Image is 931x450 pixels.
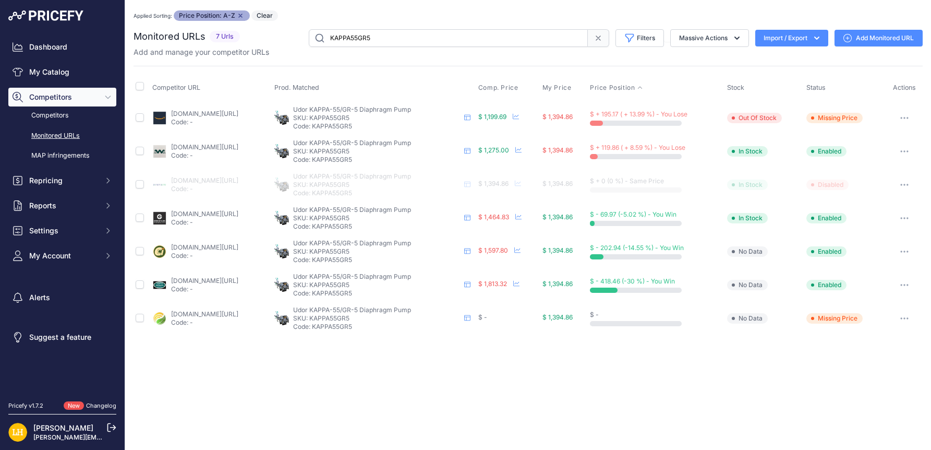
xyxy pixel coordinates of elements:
[590,177,664,185] span: $ + 0 (0 %) - Same Price
[8,246,116,265] button: My Account
[806,313,863,324] span: Missing Price
[29,200,98,211] span: Reports
[293,114,460,122] p: SKU: KAPPA55GR5
[134,29,205,44] h2: Monitored URLs
[171,310,238,318] a: [DOMAIN_NAME][URL]
[478,280,507,288] span: $ 1,813.32
[478,146,509,154] span: $ 1,275.00
[171,176,238,184] a: [DOMAIN_NAME][URL]
[8,63,116,81] a: My Catalog
[727,213,768,223] span: In Stock
[29,251,98,261] span: My Account
[134,47,269,57] p: Add and manage your competitor URLs
[590,210,676,218] span: $ - 69.97 (-5.02 %) - You Win
[171,143,238,151] a: [DOMAIN_NAME][URL]
[542,213,573,221] span: $ 1,394.86
[293,314,460,323] p: SKU: KAPPA55GR5
[478,313,538,322] div: $ -
[542,84,574,92] button: My Price
[806,146,847,157] span: Enabled
[590,244,684,252] span: $ - 202.94 (-14.55 %) - You Win
[727,84,744,91] span: Stock
[29,226,98,236] span: Settings
[806,84,826,91] span: Status
[171,210,238,218] a: [DOMAIN_NAME][URL]
[293,239,411,247] span: Udor KAPPA-55/GR-5 Diaphragm Pump
[478,84,518,92] span: Comp. Price
[293,306,411,314] span: Udor KAPPA-55/GR-5 Diaphragm Pump
[29,175,98,186] span: Repricing
[806,113,863,123] span: Missing Price
[478,84,521,92] button: Comp. Price
[542,246,573,254] span: $ 1,394.86
[293,105,411,113] span: Udor KAPPA-55/GR-5 Diaphragm Pump
[171,277,238,285] a: [DOMAIN_NAME][URL]
[293,247,460,256] p: SKU: KAPPA55GR5
[8,127,116,145] a: Monitored URLs
[293,206,411,214] span: Udor KAPPA-55/GR-5 Diaphragm Pump
[8,328,116,347] a: Suggest a feature
[293,273,411,280] span: Udor KAPPA-55/GR-5 Diaphragm Pump
[8,10,83,21] img: Pricefy Logo
[134,13,172,19] small: Applied Sorting:
[8,221,116,240] button: Settings
[293,289,460,298] p: Code: KAPPA55GR5
[293,256,460,264] p: Code: KAPPA55GR5
[171,110,238,117] a: [DOMAIN_NAME][URL]
[806,280,847,290] span: Enabled
[478,213,509,221] span: $ 1,464.83
[542,146,573,154] span: $ 1,394.86
[727,180,768,190] span: In Stock
[174,10,250,21] span: Price Position: A-Z
[590,277,675,285] span: $ - 418.46 (-30 %) - You Win
[33,433,194,441] a: [PERSON_NAME][EMAIL_ADDRESS][DOMAIN_NAME]
[293,156,460,164] p: Code: KAPPA55GR5
[806,246,847,257] span: Enabled
[670,29,749,47] button: Massive Actions
[293,189,460,197] p: Code: KAPPA55GR5
[590,84,635,92] span: Price Position
[806,213,847,223] span: Enabled
[293,122,460,131] p: Code: KAPPA55GR5
[478,113,506,121] span: $ 1,199.69
[293,147,460,156] p: SKU: KAPPA55GR5
[171,243,238,251] a: [DOMAIN_NAME][URL]
[727,280,768,290] span: No Data
[590,311,723,319] div: $ -
[727,246,768,257] span: No Data
[293,214,460,222] p: SKU: KAPPA55GR5
[590,144,685,151] span: $ + 119.86 ( + 8.59 %) - You Lose
[274,84,319,91] span: Prod. Matched
[590,110,687,118] span: $ + 195.17 ( + 13.99 %) - You Lose
[309,29,588,47] input: Search
[835,30,923,46] a: Add Monitored URL
[727,113,782,123] span: Out Of Stock
[542,180,573,187] span: $ 1,394.86
[615,29,664,47] button: Filters
[755,30,828,46] button: Import / Export
[806,180,849,190] span: Disabled
[8,171,116,190] button: Repricing
[171,318,238,327] p: Code: -
[8,88,116,106] button: Competitors
[542,313,573,321] span: $ 1,394.86
[8,106,116,125] a: Competitors
[171,118,238,126] p: Code: -
[171,218,238,227] p: Code: -
[293,181,460,189] p: SKU: KAPPA55GR5
[8,147,116,165] a: MAP infringements
[8,196,116,215] button: Reports
[8,401,43,410] div: Pricefy v1.7.2
[171,185,238,193] p: Code: -
[293,323,460,331] p: Code: KAPPA55GR5
[210,31,240,43] span: 7 Urls
[727,313,768,324] span: No Data
[171,252,238,260] p: Code: -
[152,84,200,91] span: Competitor URL
[293,139,411,147] span: Udor KAPPA-55/GR-5 Diaphragm Pump
[251,10,278,21] button: Clear
[293,172,411,180] span: Udor KAPPA-55/GR-5 Diaphragm Pump
[542,84,572,92] span: My Price
[542,280,573,288] span: $ 1,394.86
